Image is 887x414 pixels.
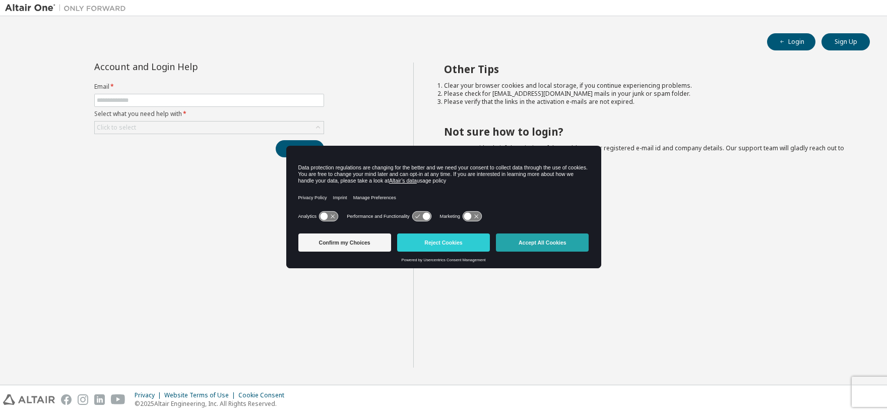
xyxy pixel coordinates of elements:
[135,399,290,408] p: © 2025 Altair Engineering, Inc. All Rights Reserved.
[94,394,105,405] img: linkedin.svg
[444,90,852,98] li: Please check for [EMAIL_ADDRESS][DOMAIN_NAME] mails in your junk or spam folder.
[444,63,852,76] h2: Other Tips
[61,394,72,405] img: facebook.svg
[111,394,125,405] img: youtube.svg
[5,3,131,13] img: Altair One
[444,144,844,160] span: with a brief description of the problem, your registered e-mail id and company details. Our suppo...
[94,83,324,91] label: Email
[444,98,852,106] li: Please verify that the links in the activation e-mails are not expired.
[444,82,852,90] li: Clear your browser cookies and local storage, if you continue experiencing problems.
[78,394,88,405] img: instagram.svg
[164,391,238,399] div: Website Terms of Use
[821,33,870,50] button: Sign Up
[444,125,852,138] h2: Not sure how to login?
[767,33,815,50] button: Login
[94,63,278,71] div: Account and Login Help
[97,124,136,132] div: Click to select
[238,391,290,399] div: Cookie Consent
[135,391,164,399] div: Privacy
[94,110,324,118] label: Select what you need help with
[3,394,55,405] img: altair_logo.svg
[444,144,475,152] a: Contact us
[276,140,324,157] button: Submit
[95,122,324,134] div: Click to select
